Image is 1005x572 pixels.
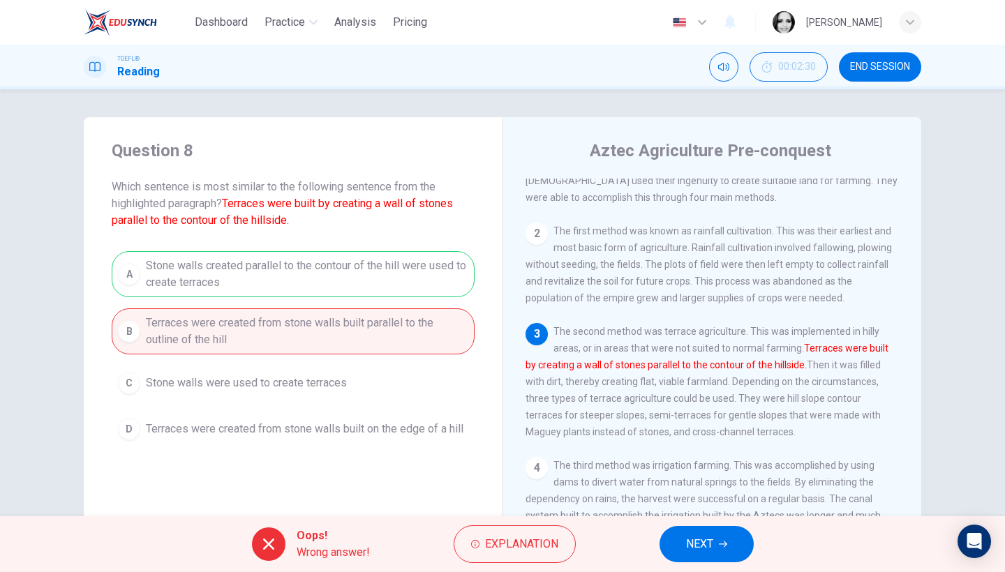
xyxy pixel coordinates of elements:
[454,525,576,563] button: Explanation
[259,10,323,35] button: Practice
[526,225,892,303] span: The first method was known as rainfall cultivation. This was their earliest and most basic form o...
[839,52,921,82] button: END SESSION
[84,8,189,36] a: EduSynch logo
[387,10,433,35] button: Pricing
[750,52,828,82] button: 00:02:30
[750,52,828,82] div: Hide
[778,61,816,73] span: 00:02:30
[112,140,475,162] h4: Question 8
[297,544,370,561] span: Wrong answer!
[112,179,475,229] span: Which sentence is most similar to the following sentence from the highlighted paragraph?
[84,8,157,36] img: EduSynch logo
[526,323,548,345] div: 3
[334,14,376,31] span: Analysis
[195,14,248,31] span: Dashboard
[117,63,160,80] h1: Reading
[590,140,831,162] h4: Aztec Agriculture Pre-conquest
[526,223,548,245] div: 2
[773,11,795,33] img: Profile picture
[709,52,738,82] div: Mute
[393,14,427,31] span: Pricing
[526,326,888,437] span: The second method was terrace agriculture. This was implemented in hilly areas, or in areas that ...
[117,54,140,63] span: TOEFL®
[526,460,881,538] span: The third method was irrigation farming. This was accomplished by using dams to divert water from...
[329,10,382,35] button: Analysis
[265,14,305,31] span: Practice
[297,527,370,544] span: Oops!
[189,10,253,35] button: Dashboard
[806,14,882,31] div: [PERSON_NAME]
[958,525,991,558] div: Open Intercom Messenger
[686,534,713,554] span: NEXT
[485,534,558,554] span: Explanation
[671,17,688,28] img: en
[526,457,548,479] div: 4
[660,526,754,562] button: NEXT
[112,197,453,227] font: Terraces were built by creating a wall of stones parallel to the contour of the hillside.
[850,61,910,73] span: END SESSION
